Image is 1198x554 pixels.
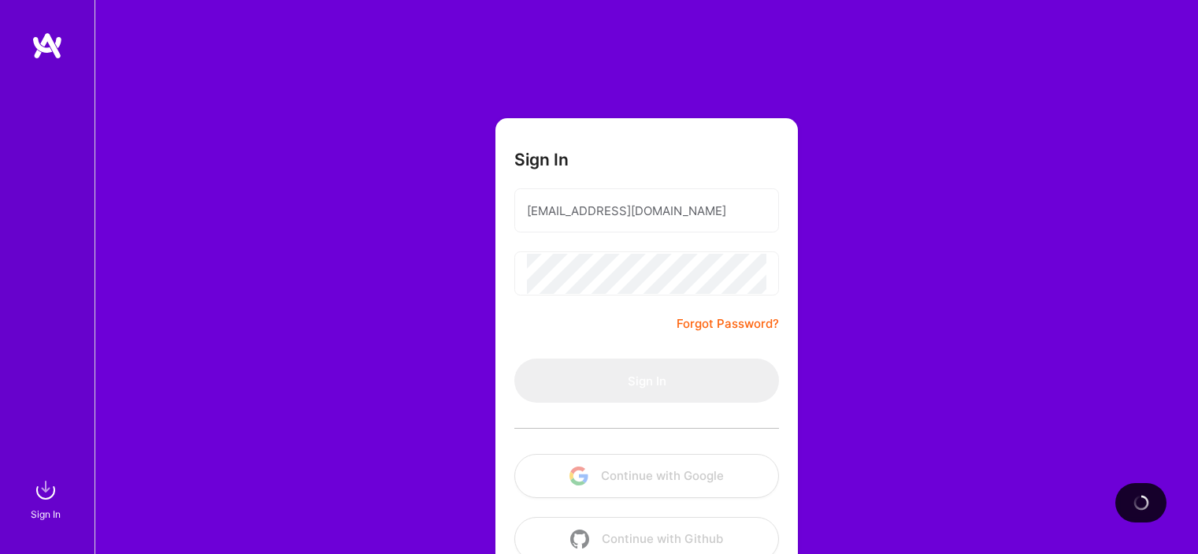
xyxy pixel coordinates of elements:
input: Email... [527,191,766,231]
img: logo [32,32,63,60]
img: icon [570,530,589,548]
a: Forgot Password? [677,314,779,333]
img: sign in [30,474,61,506]
h3: Sign In [514,150,569,169]
img: loading [1133,494,1150,511]
div: Sign In [31,506,61,522]
img: icon [569,467,588,485]
button: Continue with Google [514,454,779,498]
button: Sign In [514,359,779,403]
a: sign inSign In [33,474,61,522]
